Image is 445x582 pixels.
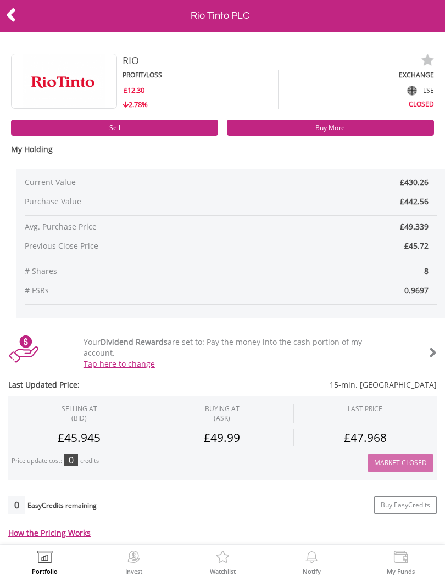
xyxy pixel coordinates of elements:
[303,551,321,574] a: Notify
[25,221,231,232] span: Avg. Purchase Price
[231,266,437,277] span: 8
[80,457,99,465] div: credits
[421,54,434,67] img: watchlist
[58,430,101,445] span: £45.945
[62,404,97,423] div: SELLING AT
[400,196,429,206] span: £442.56
[23,54,105,109] img: EQU.GBP.RIO.png
[62,413,97,423] span: (BID)
[187,379,437,390] span: 15-min. [GEOGRAPHIC_DATA]
[400,177,429,187] span: £430.26
[387,551,415,574] a: My Funds
[205,413,240,423] span: (ASK)
[125,551,142,574] a: Invest
[32,568,58,574] label: Portfolio
[231,285,437,296] span: 0.9697
[368,454,433,472] button: Market Closed
[408,86,417,95] img: flag
[400,221,429,232] span: £49.339
[279,70,434,80] div: EXCHANGE
[423,86,434,95] span: LSE
[210,551,236,574] a: Watchlist
[123,70,279,80] div: PROFIT/LOSS
[374,496,437,514] a: Buy EasyCredits
[27,502,97,511] div: EasyCredits remaining
[8,379,187,390] span: Last Updated Price:
[25,196,197,207] span: Purchase Value
[387,568,415,574] label: My Funds
[64,454,78,466] div: 0
[75,337,371,370] div: Your are set to: Pay the money into the cash portion of my account.
[101,337,168,347] b: Dividend Rewards
[8,496,25,514] div: 0
[392,551,409,566] img: View Funds
[25,177,197,188] span: Current Value
[214,551,231,566] img: Watchlist
[8,528,91,538] a: How the Pricing Works
[123,99,279,110] div: 2.78%
[11,120,218,136] a: Sell
[12,457,62,465] div: Price update cost:
[279,98,434,109] div: CLOSED
[205,404,240,423] span: BUYING AT
[344,430,387,445] span: £47.968
[404,240,429,251] span: £45.72
[303,551,320,566] img: View Notifications
[25,240,231,251] span: Previous Close Price
[125,551,142,566] img: Invest Now
[125,568,142,574] label: Invest
[36,551,53,566] img: View Portfolio
[123,54,357,68] div: RIO
[25,285,231,296] span: # FSRs
[124,85,144,95] span: £12.30
[204,430,240,445] span: £49.99
[210,568,236,574] label: Watchlist
[84,359,155,369] a: Tap here to change
[32,551,58,574] a: Portfolio
[227,120,434,136] a: Buy More
[348,404,382,413] div: LAST PRICE
[25,266,231,277] span: # Shares
[303,568,321,574] label: Notify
